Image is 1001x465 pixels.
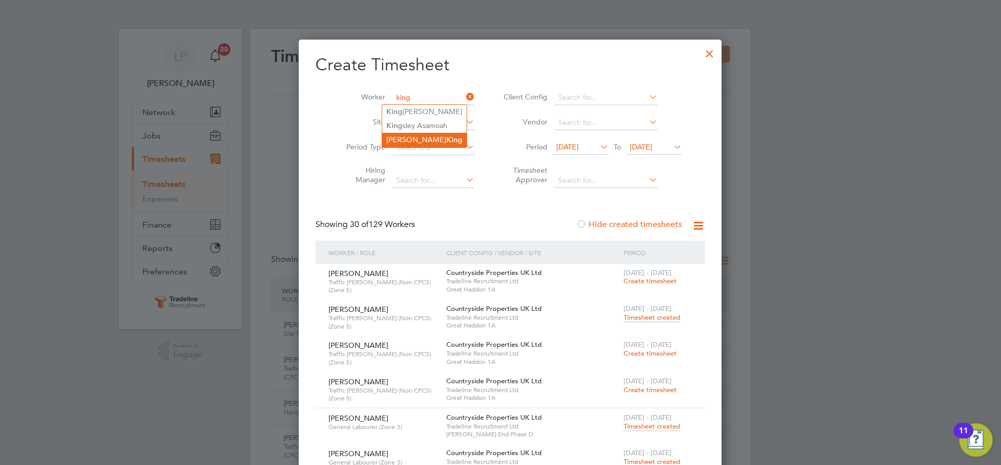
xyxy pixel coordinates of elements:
span: Create timesheet [624,349,677,358]
li: [PERSON_NAME] [382,133,467,147]
span: [DATE] - [DATE] [624,413,672,422]
span: Countryside Properties UK Ltd [446,448,542,457]
span: To [611,140,624,154]
span: Countryside Properties UK Ltd [446,304,542,313]
span: Timesheet created [624,313,680,322]
input: Search for... [393,91,474,105]
input: Search for... [555,116,657,130]
span: [PERSON_NAME] [328,449,388,458]
span: Timesheet created [624,422,680,431]
span: Traffic [PERSON_NAME] (Non CPCS) (Zone 5) [328,314,438,330]
b: King [386,107,402,116]
span: 30 of [350,219,369,230]
span: Traffic [PERSON_NAME] (Non CPCS) (Zone 5) [328,350,438,366]
label: Timesheet Approver [500,166,547,184]
span: Great Haddon 1A [446,394,618,402]
label: Hiring Manager [338,166,385,184]
b: King [386,121,402,130]
span: [DATE] - [DATE] [624,268,672,277]
label: Vendor [500,117,547,127]
label: Worker [338,92,385,102]
label: Period [500,142,547,152]
li: [PERSON_NAME] [382,105,467,119]
input: Search for... [555,91,657,105]
span: [PERSON_NAME] [328,341,388,350]
label: Client Config [500,92,547,102]
label: Site [338,117,385,127]
span: [DATE] - [DATE] [624,448,672,457]
div: Period [621,241,694,265]
span: [PERSON_NAME] [328,377,388,386]
div: 11 [959,431,968,444]
h2: Create Timesheet [315,54,705,76]
span: [DATE] [630,142,652,152]
span: Create timesheet [624,385,677,394]
span: [PERSON_NAME] [328,305,388,314]
span: [DATE] [556,142,579,152]
li: sley Asamoah [382,119,467,133]
span: Great Haddon 1A [446,358,618,366]
span: Tradeline Recruitment Ltd [446,349,618,358]
span: [PERSON_NAME] [328,269,388,278]
span: Countryside Properties UK Ltd [446,376,542,385]
span: Countryside Properties UK Ltd [446,268,542,277]
div: Client Config / Vendor / Site [444,241,620,265]
input: Search for... [393,173,474,188]
label: Period Type [338,142,385,152]
span: Tradeline Recruitment Ltd [446,313,618,322]
span: Tradeline Recruitment Ltd [446,422,618,431]
span: General Labourer (Zone 3) [328,423,438,431]
label: Hide created timesheets [576,219,682,230]
b: King [446,135,462,144]
span: Tradeline Recruitment Ltd [446,277,618,285]
span: Tradeline Recruitment Ltd [446,386,618,394]
span: Traffic [PERSON_NAME] (Non CPCS) (Zone 5) [328,386,438,403]
button: Open Resource Center, 11 new notifications [959,423,993,457]
div: Showing [315,219,417,230]
span: [DATE] - [DATE] [624,304,672,313]
span: Countryside Properties UK Ltd [446,340,542,349]
span: 129 Workers [350,219,415,230]
span: [PERSON_NAME] [328,413,388,423]
div: Worker / Role [326,241,444,265]
span: Great Haddon 1A [446,285,618,294]
span: [DATE] - [DATE] [624,376,672,385]
span: [DATE] - [DATE] [624,340,672,349]
span: Create timesheet [624,277,677,285]
span: [PERSON_NAME] End Phase D [446,430,618,438]
span: Countryside Properties UK Ltd [446,413,542,422]
span: Great Haddon 1A [446,321,618,330]
input: Search for... [555,173,657,188]
span: Traffic [PERSON_NAME] (Non CPCS) (Zone 5) [328,278,438,294]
